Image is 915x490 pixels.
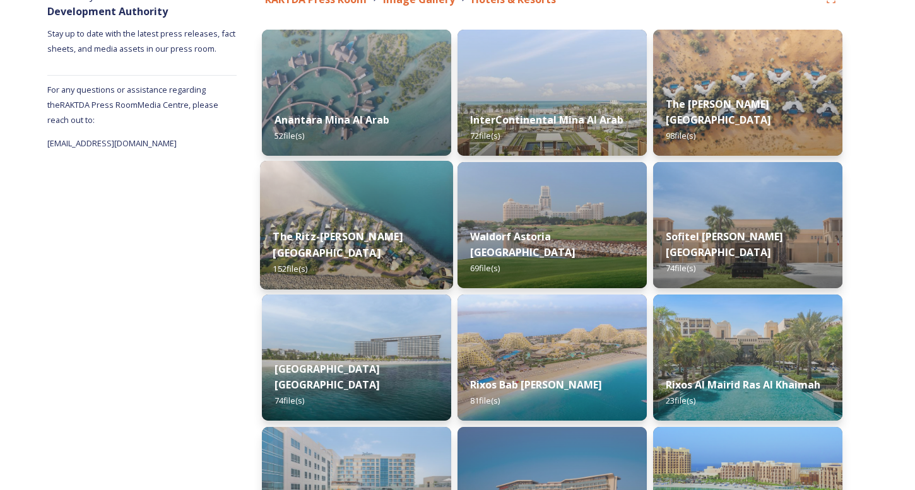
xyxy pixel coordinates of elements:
img: 78b6791c-afca-47d9-b215-0d5f683c3802.jpg [458,162,647,288]
strong: Waldorf Astoria [GEOGRAPHIC_DATA] [470,230,576,259]
span: 69 file(s) [470,262,500,274]
span: 81 file(s) [470,395,500,406]
img: f7394c69-44d9-47a6-b400-a09558f9e5fa.jpg [653,295,842,421]
span: [EMAIL_ADDRESS][DOMAIN_NAME] [47,137,177,149]
span: 52 file(s) [274,130,304,141]
strong: Rixos Bab [PERSON_NAME] [470,378,602,392]
img: a9ebf5a1-172b-4e0c-a824-34c24c466fca.jpg [653,162,842,288]
span: 72 file(s) [470,130,500,141]
strong: Sofitel [PERSON_NAME][GEOGRAPHIC_DATA] [666,230,783,259]
img: bbd0ffe6-73c8-4750-9b26-ac930e8e0144.jpg [458,295,647,421]
img: 6edc04dc-fcfe-4364-8953-8c9ab957814d.jpg [262,295,451,421]
img: aa4048f6-56b4-40ca-bd46-89bef3671076.jpg [458,30,647,156]
img: c7d2be27-70fd-421d-abbd-f019b6627207.jpg [260,161,453,289]
strong: Rixos Al Mairid Ras Al Khaimah [666,378,820,392]
span: 74 file(s) [274,395,304,406]
span: 74 file(s) [666,262,695,274]
img: 4bb72557-e925-488a-8015-31f862466ffe.jpg [262,30,451,156]
span: Stay up to date with the latest press releases, fact sheets, and media assets in our press room. [47,28,237,54]
strong: [GEOGRAPHIC_DATA] [GEOGRAPHIC_DATA] [274,362,380,392]
span: 152 file(s) [273,263,307,274]
strong: The [PERSON_NAME] [GEOGRAPHIC_DATA] [666,97,771,127]
img: ce6e5df5-bf95-4540-aab7-1bfb19ca7ac2.jpg [653,30,842,156]
span: 23 file(s) [666,395,695,406]
strong: The Ritz-[PERSON_NAME][GEOGRAPHIC_DATA] [273,230,403,260]
span: 98 file(s) [666,130,695,141]
strong: Anantara Mina Al Arab [274,113,389,127]
span: For any questions or assistance regarding the RAKTDA Press Room Media Centre, please reach out to: [47,84,218,125]
strong: InterContinental Mina Al Arab [470,113,623,127]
